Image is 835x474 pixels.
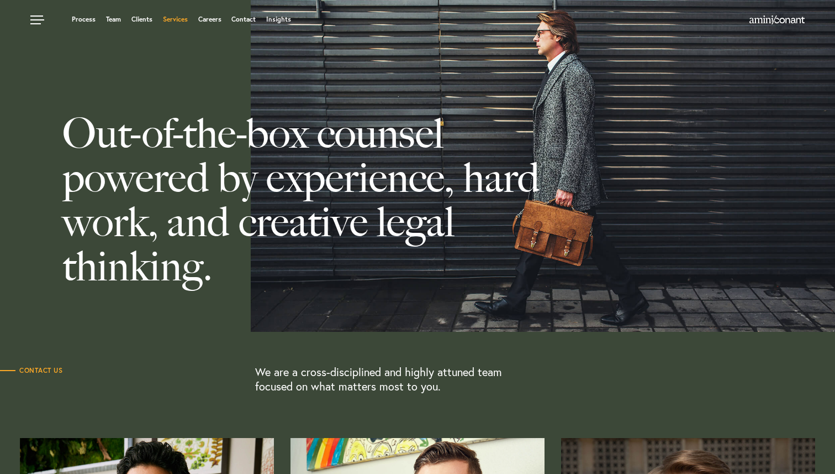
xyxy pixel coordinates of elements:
[231,16,256,23] a: Contact
[749,15,805,24] img: Amini & Conant
[106,16,121,23] a: Team
[255,365,536,394] p: We are a cross-disciplined and highly attuned team focused on what matters most to you.
[198,16,221,23] a: Careers
[266,16,291,23] a: Insights
[72,16,96,23] a: Process
[163,16,188,23] a: Services
[131,16,152,23] a: Clients
[749,16,805,25] a: Home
